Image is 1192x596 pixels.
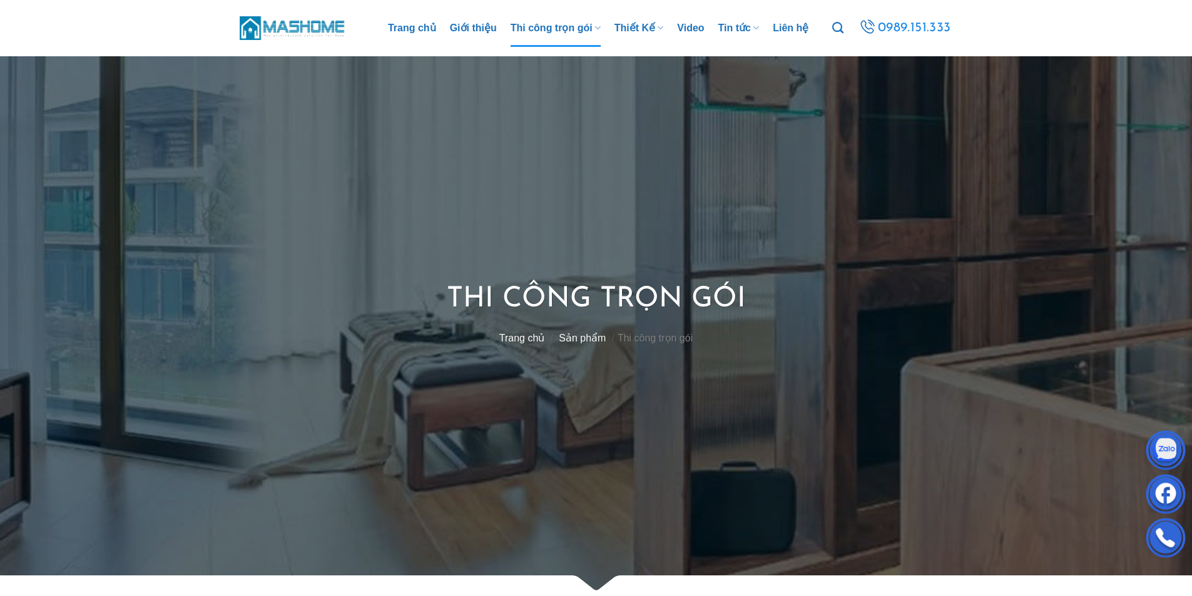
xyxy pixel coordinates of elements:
nav: Thi công trọn gói [447,332,746,344]
a: Trang chủ [388,9,436,47]
span: / [612,333,614,343]
span: / [551,333,553,343]
a: Sản phẩm [559,333,606,343]
img: Zalo [1147,433,1184,471]
a: Video [677,9,704,47]
h1: Thi công trọn gói [447,281,746,318]
img: Phone [1147,521,1184,558]
a: Liên hệ [773,9,808,47]
a: Trang chủ [499,333,545,343]
img: Facebook [1147,477,1184,515]
a: 0989.151.333 [855,16,955,40]
a: Tìm kiếm [832,15,843,41]
span: 0989.151.333 [876,17,953,39]
a: Thi công trọn gói [511,9,601,47]
img: MasHome – Tổng Thầu Thiết Kế Và Xây Nhà Trọn Gói [240,14,346,41]
a: Giới thiệu [450,9,497,47]
a: Tin tức [718,9,760,47]
a: Thiết Kế [614,9,664,47]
